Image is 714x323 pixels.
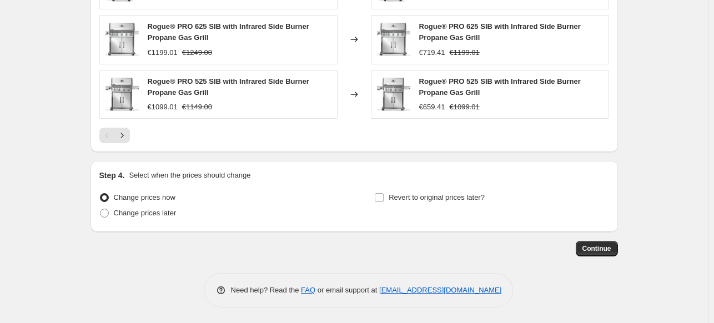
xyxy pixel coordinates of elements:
p: Select when the prices should change [129,170,250,181]
strike: €1149.00 [182,102,212,113]
span: Rogue® PRO 525 SIB with Infrared Side Burner Propane Gas Grill [148,77,309,97]
span: Change prices later [114,209,177,217]
span: Continue [582,244,611,253]
span: Rogue® PRO 625 SIB with Infrared Side Burner Propane Gas Grill [419,22,581,42]
img: RP525SIBNSS-2-Web-Gallery-01-Original_JPG-Rogue-RP525SIBPSS-2-Prod-Str_80x.jpg [377,78,410,111]
h2: Step 4. [99,170,125,181]
strike: €1199.01 [450,47,480,58]
img: RP525SIBNSS-2-Web-Gallery-01-Original_JPG-Rogue-RP525SIBPSS-2-Prod-Str_80x.jpg [105,78,139,111]
div: €659.41 [419,102,445,113]
div: €1099.01 [148,102,178,113]
span: Need help? Read the [231,286,301,294]
nav: Pagination [99,128,130,143]
a: FAQ [301,286,315,294]
span: Rogue® PRO 625 SIB with Infrared Side Burner Propane Gas Grill [148,22,309,42]
strike: €1099.01 [450,102,480,113]
img: RP625SIBNSS-2-Web-Gallery-01-Original_JPG-Rogue-RP625RSIBPSS-2-Prod-Str_80x.jpg [105,23,139,56]
button: Continue [576,241,618,256]
img: RP625SIBNSS-2-Web-Gallery-01-Original_JPG-Rogue-RP625RSIBPSS-2-Prod-Str_80x.jpg [377,23,410,56]
a: [EMAIL_ADDRESS][DOMAIN_NAME] [379,286,501,294]
strike: €1249.00 [182,47,212,58]
div: €1199.01 [148,47,178,58]
span: Revert to original prices later? [389,193,485,201]
span: Change prices now [114,193,175,201]
div: €719.41 [419,47,445,58]
span: Rogue® PRO 525 SIB with Infrared Side Burner Propane Gas Grill [419,77,581,97]
span: or email support at [315,286,379,294]
button: Next [114,128,130,143]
